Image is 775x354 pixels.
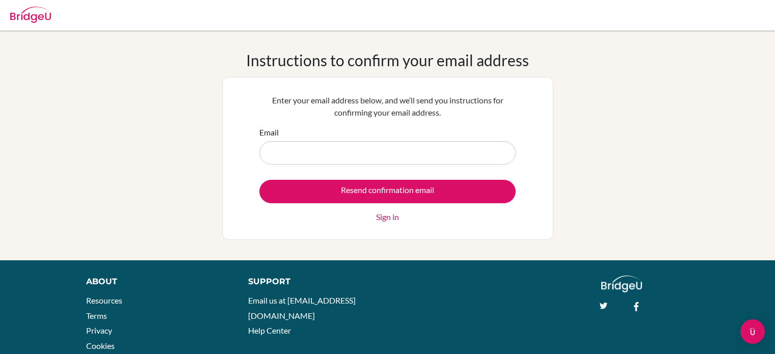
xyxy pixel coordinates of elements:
[248,276,377,288] div: Support
[86,276,225,288] div: About
[601,276,643,292] img: logo_white@2x-f4f0deed5e89b7ecb1c2cc34c3e3d731f90f0f143d5ea2071677605dd97b5244.png
[376,211,399,223] a: Sign in
[259,94,516,119] p: Enter your email address below, and we’ll send you instructions for confirming your email address.
[246,51,529,69] h1: Instructions to confirm your email address
[259,126,279,139] label: Email
[740,319,765,344] div: Open Intercom Messenger
[86,325,112,335] a: Privacy
[86,311,107,320] a: Terms
[259,180,516,203] input: Resend confirmation email
[86,295,122,305] a: Resources
[86,341,115,350] a: Cookies
[10,7,51,23] img: Bridge-U
[248,295,356,320] a: Email us at [EMAIL_ADDRESS][DOMAIN_NAME]
[248,325,291,335] a: Help Center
